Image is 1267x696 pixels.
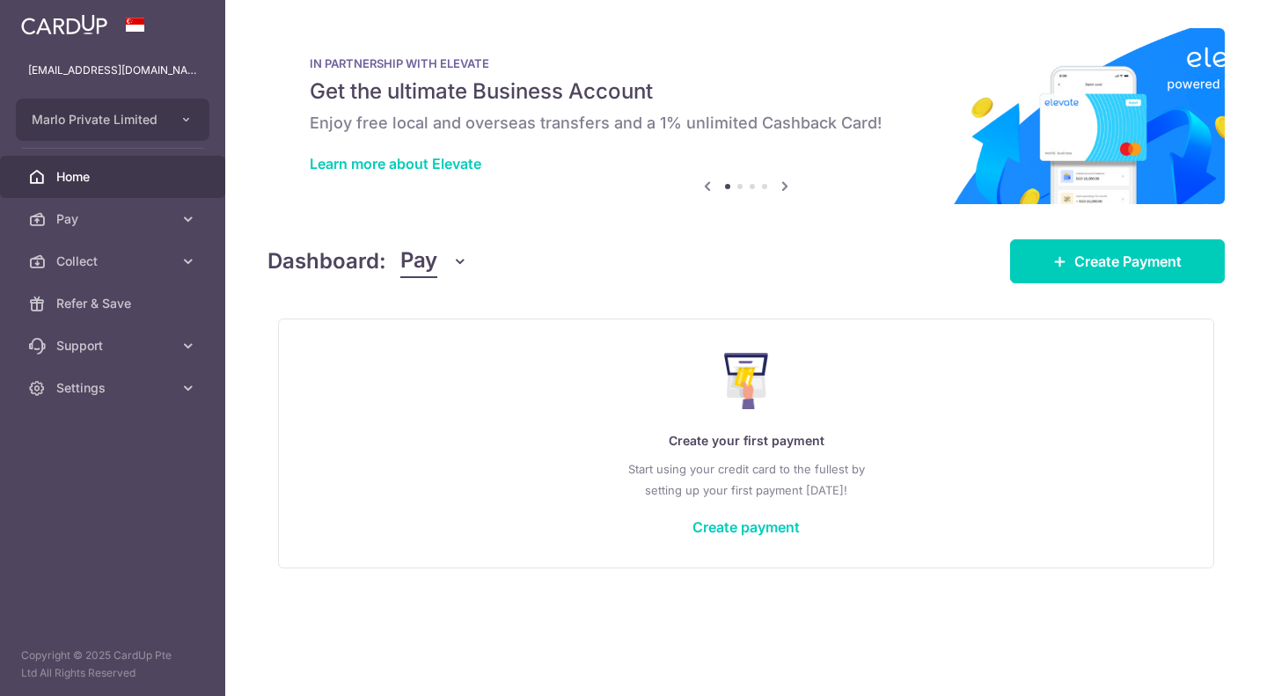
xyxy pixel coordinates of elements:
span: Collect [56,253,172,270]
img: Make Payment [724,353,769,409]
p: Start using your credit card to the fullest by setting up your first payment [DATE]! [314,458,1178,501]
a: Learn more about Elevate [310,155,481,172]
span: Pay [400,245,437,278]
p: IN PARTNERSHIP WITH ELEVATE [310,56,1183,70]
a: Create payment [692,518,800,536]
span: Pay [56,210,172,228]
span: Refer & Save [56,295,172,312]
p: [EMAIL_ADDRESS][DOMAIN_NAME] [28,62,197,79]
p: Create your first payment [314,430,1178,451]
h5: Get the ultimate Business Account [310,77,1183,106]
span: Support [56,337,172,355]
h6: Enjoy free local and overseas transfers and a 1% unlimited Cashback Card! [310,113,1183,134]
span: Create Payment [1074,251,1182,272]
img: CardUp [21,14,107,35]
img: Renovation banner [267,28,1225,204]
button: Marlo Private Limited [16,99,209,141]
button: Pay [400,245,468,278]
span: Settings [56,379,172,397]
a: Create Payment [1010,239,1225,283]
span: Home [56,168,172,186]
h4: Dashboard: [267,245,386,277]
span: Marlo Private Limited [32,111,162,128]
